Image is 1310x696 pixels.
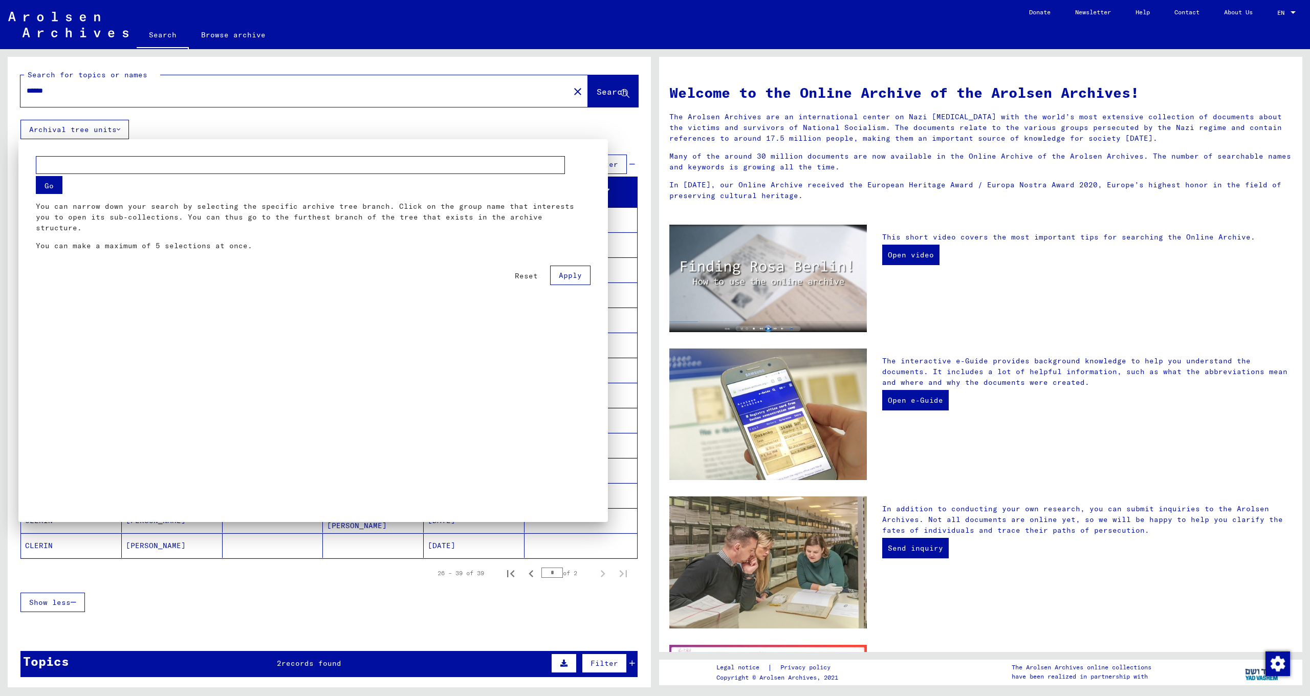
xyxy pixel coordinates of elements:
span: Apply [559,270,582,279]
img: Change consent [1265,651,1290,676]
button: Go [36,176,62,193]
button: Apply [550,265,591,285]
p: You can make a maximum of 5 selections at once. [36,240,591,251]
button: Reset [507,266,546,285]
span: Reset [515,271,538,280]
p: You can narrow down your search by selecting the specific archive tree branch. Click on the group... [36,201,591,233]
